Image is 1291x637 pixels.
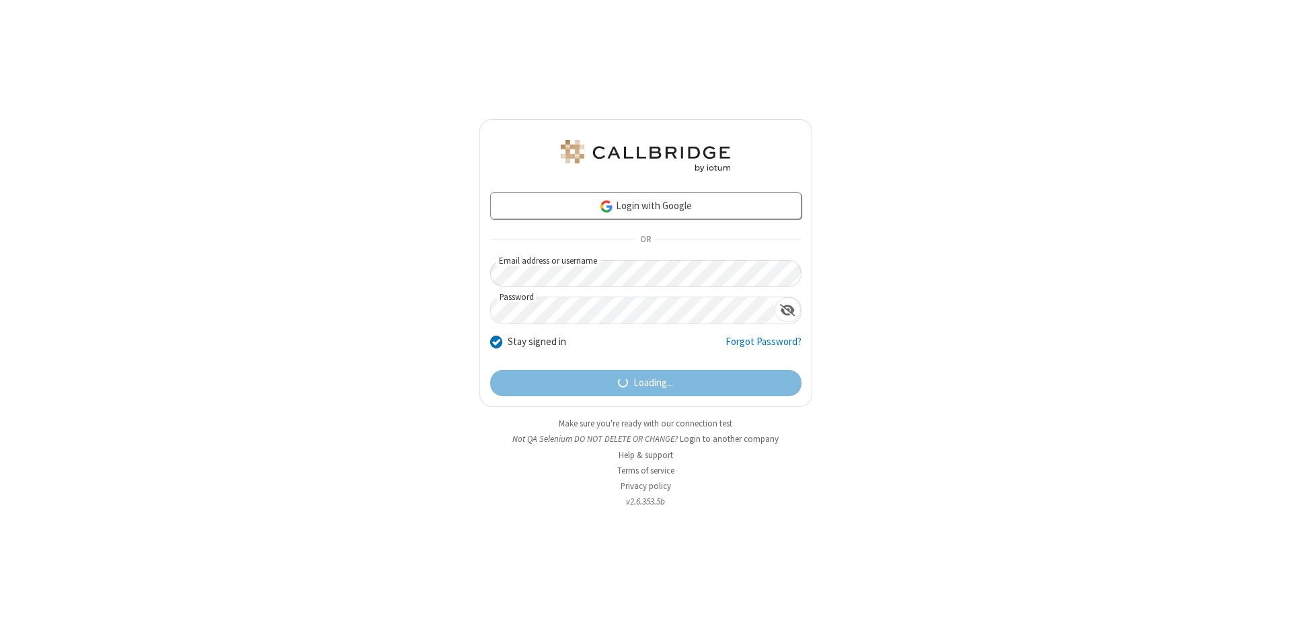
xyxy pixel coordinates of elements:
span: Loading... [633,375,673,391]
div: Show password [775,297,801,322]
a: Terms of service [617,465,674,476]
a: Make sure you're ready with our connection test [559,418,732,429]
li: v2.6.353.5b [479,495,812,508]
button: Login to another company [680,433,779,445]
a: Privacy policy [621,480,671,492]
label: Stay signed in [508,334,566,350]
a: Forgot Password? [726,334,801,360]
a: Help & support [619,449,673,461]
input: Email address or username [490,260,801,287]
input: Password [491,297,775,324]
iframe: Chat [1257,602,1281,628]
li: Not QA Selenium DO NOT DELETE OR CHANGE? [479,433,812,445]
button: Loading... [490,370,801,397]
img: QA Selenium DO NOT DELETE OR CHANGE [558,140,733,172]
a: Login with Google [490,192,801,219]
span: OR [635,231,656,250]
img: google-icon.png [599,199,614,214]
